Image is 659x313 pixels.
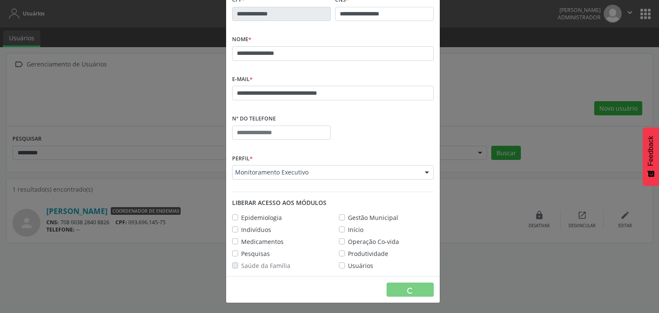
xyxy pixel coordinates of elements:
button: Feedback - Mostrar pesquisa [643,127,659,186]
label: Pesquisas [241,249,270,258]
label: Gestão Municipal [348,213,398,222]
label: Medicamentos [241,237,284,246]
label: Saúde da Família [241,261,290,270]
label: Operação Co-vida [348,237,399,246]
label: Indivíduos [241,225,271,234]
label: E-mail [232,73,253,86]
label: Nome [232,33,251,46]
span: Monitoramento Executivo [235,168,416,177]
span: Feedback [647,136,655,166]
label: Produtividade [348,249,388,258]
label: Usuários [348,261,373,270]
div: Liberar acesso aos módulos [232,198,434,207]
label: Epidemiologia [241,213,282,222]
label: Nº do Telefone [232,112,276,126]
label: Início [348,225,363,234]
label: Perfil [232,152,253,165]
